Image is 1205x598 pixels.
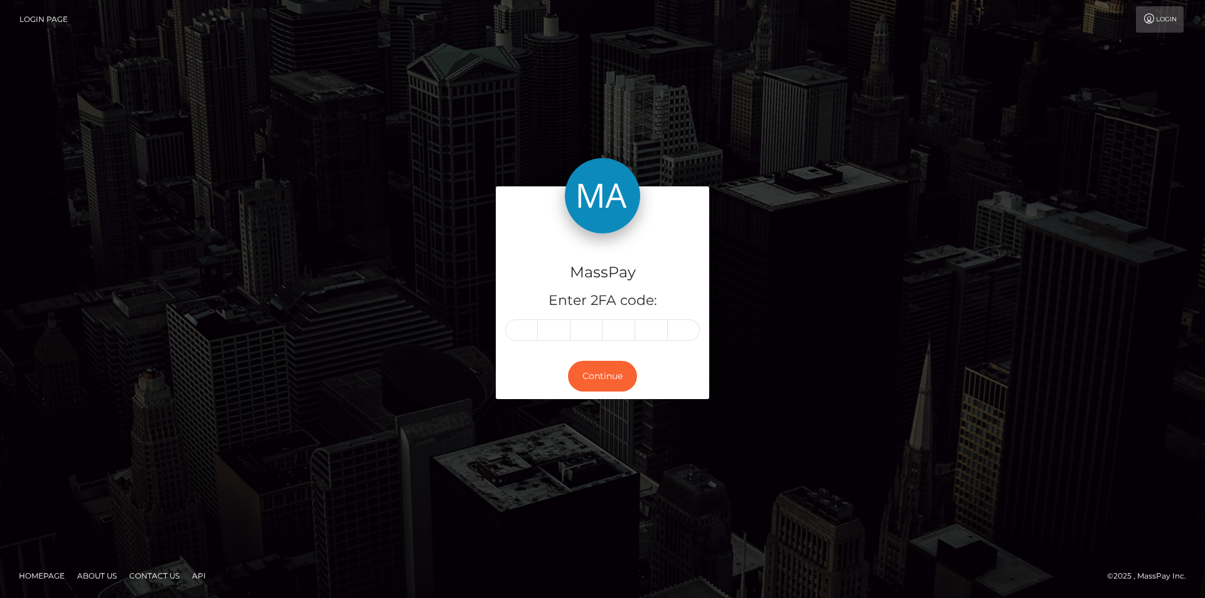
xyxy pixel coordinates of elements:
[19,6,68,33] a: Login Page
[72,566,122,585] a: About Us
[1136,6,1184,33] a: Login
[568,361,637,392] button: Continue
[565,158,640,233] img: MassPay
[14,566,70,585] a: Homepage
[505,262,700,284] h4: MassPay
[1107,569,1196,583] div: © 2025 , MassPay Inc.
[505,291,700,311] h5: Enter 2FA code:
[124,566,185,585] a: Contact Us
[187,566,211,585] a: API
